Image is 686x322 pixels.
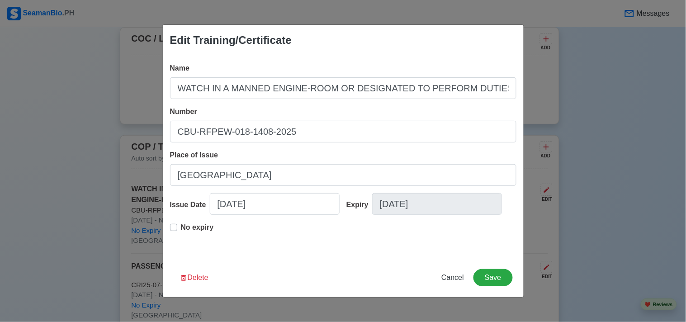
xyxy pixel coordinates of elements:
input: Ex: COP1234567890W or NA [170,121,516,142]
input: Ex: Cebu City [170,164,516,186]
button: Delete [174,269,214,286]
span: Place of Issue [170,151,218,159]
div: Edit Training/Certificate [170,32,292,48]
div: Expiry [346,199,372,210]
input: Ex: COP Medical First Aid (VI/4) [170,77,516,99]
div: Issue Date [170,199,210,210]
span: Cancel [441,274,464,281]
button: Save [473,269,512,286]
button: Cancel [435,269,470,286]
p: No expiry [181,222,214,233]
span: Number [170,108,197,115]
span: Name [170,64,190,72]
